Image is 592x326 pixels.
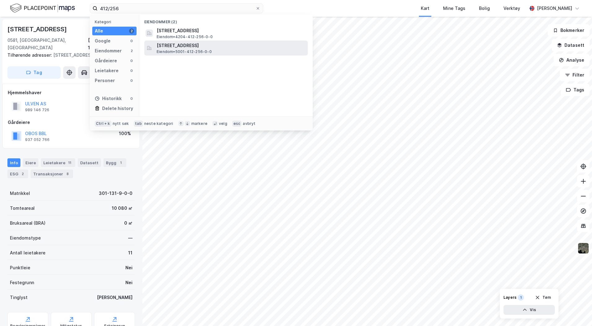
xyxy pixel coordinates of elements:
[219,121,227,126] div: velg
[548,24,590,37] button: Bokmerker
[103,158,126,167] div: Bygg
[560,69,590,81] button: Filter
[243,121,255,126] div: avbryt
[191,121,207,126] div: markere
[88,37,135,51] div: [GEOGRAPHIC_DATA], 131/9
[561,84,590,96] button: Tags
[129,48,134,53] div: 2
[7,66,61,79] button: Tag
[554,54,590,66] button: Analyse
[531,293,555,302] button: Tøm
[95,77,115,84] div: Personer
[95,37,111,45] div: Google
[129,78,134,83] div: 0
[10,294,28,301] div: Tinglyst
[119,130,131,137] div: 100%
[95,67,119,74] div: Leietakere
[98,4,255,13] input: Søk på adresse, matrikkel, gårdeiere, leietakere eller personer
[232,121,242,127] div: esc
[479,5,490,12] div: Bolig
[10,190,30,197] div: Matrikkel
[112,205,133,212] div: 10 080 ㎡
[95,121,111,127] div: Ctrl + k
[134,121,143,127] div: tab
[128,234,133,242] div: —
[503,295,516,300] div: Layers
[518,294,524,301] div: 1
[129,29,134,33] div: 2
[7,37,88,51] div: 0581, [GEOGRAPHIC_DATA], [GEOGRAPHIC_DATA]
[78,158,101,167] div: Datasett
[7,170,28,178] div: ESG
[7,52,53,58] span: Tilhørende adresser:
[125,264,133,271] div: Nei
[129,58,134,63] div: 0
[10,234,41,242] div: Eiendomstype
[41,158,75,167] div: Leietakere
[561,296,592,326] iframe: Chat Widget
[129,68,134,73] div: 0
[99,190,133,197] div: 301-131-9-0-0
[7,51,130,59] div: [STREET_ADDRESS]
[25,108,49,112] div: 989 146 726
[10,205,35,212] div: Tomteareal
[95,27,103,35] div: Alle
[124,219,133,227] div: 0 ㎡
[157,27,305,34] span: [STREET_ADDRESS]
[8,119,135,126] div: Gårdeiere
[10,279,34,286] div: Festegrunn
[23,158,38,167] div: Eiere
[25,137,50,142] div: 937 052 766
[129,96,134,101] div: 0
[10,249,46,257] div: Antall leietakere
[503,5,520,12] div: Verktøy
[125,279,133,286] div: Nei
[503,305,555,315] button: Vis
[7,24,68,34] div: [STREET_ADDRESS]
[157,34,213,39] span: Eiendom • 4204-412-256-0-0
[118,160,124,166] div: 1
[552,39,590,51] button: Datasett
[10,219,46,227] div: Bruksareal (BRA)
[577,242,589,254] img: 9k=
[537,5,572,12] div: [PERSON_NAME]
[95,20,137,24] div: Kategori
[157,49,212,54] span: Eiendom • 5001-412-256-0-0
[443,5,465,12] div: Mine Tags
[561,296,592,326] div: Kontrollprogram for chat
[139,15,313,26] div: Eiendommer (2)
[8,89,135,96] div: Hjemmelshaver
[95,95,122,102] div: Historikk
[10,3,75,14] img: logo.f888ab2527a4732fd821a326f86c7f29.svg
[64,171,71,177] div: 8
[20,171,26,177] div: 2
[128,249,133,257] div: 11
[67,160,73,166] div: 11
[95,57,117,64] div: Gårdeiere
[102,105,133,112] div: Delete history
[7,158,20,167] div: Info
[144,121,173,126] div: neste kategori
[421,5,429,12] div: Kart
[10,264,30,271] div: Punktleie
[113,121,129,126] div: nytt søk
[31,170,73,178] div: Transaksjoner
[97,294,133,301] div: [PERSON_NAME]
[95,47,122,55] div: Eiendommer
[129,38,134,43] div: 0
[157,42,305,49] span: [STREET_ADDRESS]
